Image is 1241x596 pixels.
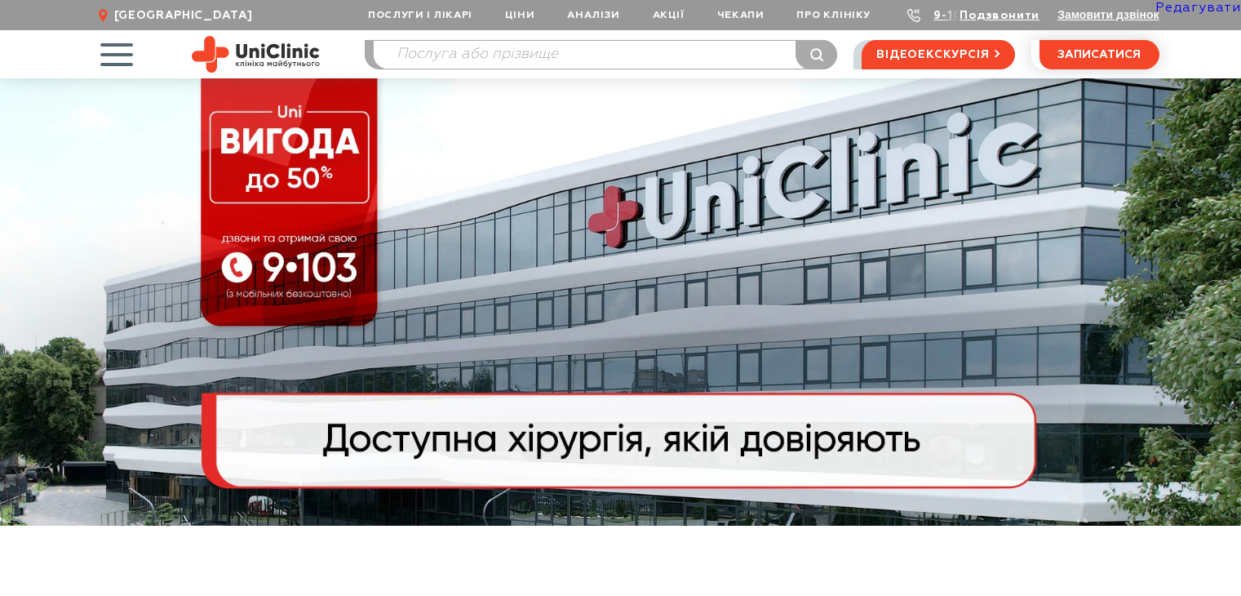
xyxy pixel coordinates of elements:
span: відеоекскурсія [876,41,989,69]
a: Редагувати [1155,2,1241,15]
a: 9-103 [933,10,969,21]
button: записатися [1039,40,1159,69]
button: Замовити дзвінок [1057,8,1159,21]
a: відеоекскурсія [862,40,1014,69]
input: Послуга або прізвище [374,41,837,69]
img: Uniclinic [192,36,320,73]
span: записатися [1057,49,1141,60]
span: [GEOGRAPHIC_DATA] [114,8,253,23]
a: Подзвонити [960,10,1039,21]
